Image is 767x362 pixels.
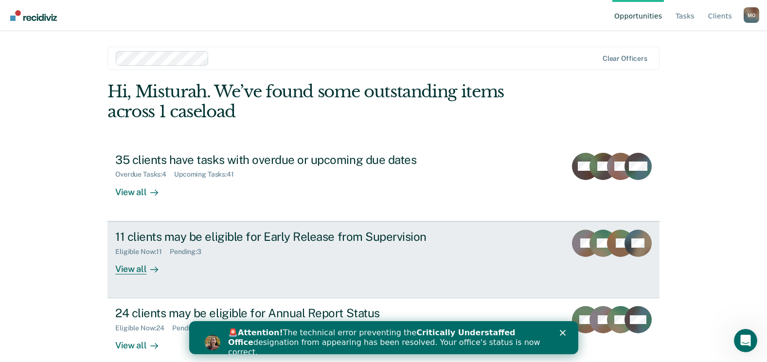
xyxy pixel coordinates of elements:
div: Eligible Now : 11 [115,248,170,256]
div: 🚨 The technical error preventing the designation from appearing has been resolved. Your office's ... [39,7,358,36]
div: Pending : 3 [170,248,209,256]
b: Attention! [49,7,94,16]
b: Critically Understaffed Office [39,7,326,26]
div: View all [115,255,170,274]
div: 35 clients have tasks with overdue or upcoming due dates [115,153,457,167]
a: 35 clients have tasks with overdue or upcoming due datesOverdue Tasks:4Upcoming Tasks:41View all [107,145,660,221]
img: Recidiviz [10,10,57,21]
iframe: Intercom live chat banner [189,321,578,354]
div: Upcoming Tasks : 41 [174,170,242,179]
div: Overdue Tasks : 4 [115,170,174,179]
div: M O [744,7,759,23]
a: 11 clients may be eligible for Early Release from SupervisionEligible Now:11Pending:3View all [107,221,660,298]
div: Close [371,9,380,15]
div: View all [115,332,170,351]
iframe: Intercom live chat [734,329,757,352]
div: 11 clients may be eligible for Early Release from Supervision [115,230,457,244]
button: Profile dropdown button [744,7,759,23]
div: Eligible Now : 24 [115,324,172,332]
div: Clear officers [603,54,647,63]
div: Hi, Misturah. We’ve found some outstanding items across 1 caseload [107,82,549,122]
div: View all [115,179,170,198]
div: Pending : 3 [172,324,212,332]
div: 24 clients may be eligible for Annual Report Status [115,306,457,320]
